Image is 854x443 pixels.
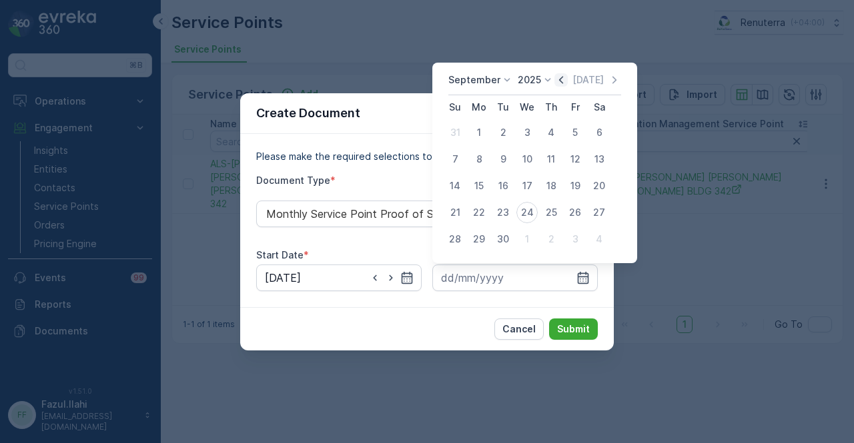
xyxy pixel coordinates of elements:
[256,150,598,163] p: Please make the required selections to create your document.
[256,249,304,260] label: Start Date
[588,122,610,143] div: 6
[491,95,515,119] th: Tuesday
[587,95,611,119] th: Saturday
[549,318,598,340] button: Submit
[563,95,587,119] th: Friday
[468,202,490,223] div: 22
[540,228,562,250] div: 2
[518,73,541,87] p: 2025
[444,122,466,143] div: 31
[494,318,544,340] button: Cancel
[467,95,491,119] th: Monday
[492,228,514,250] div: 30
[256,175,330,186] label: Document Type
[492,149,514,170] div: 9
[515,95,539,119] th: Wednesday
[564,228,586,250] div: 3
[516,122,538,143] div: 3
[444,175,466,197] div: 14
[557,322,590,336] p: Submit
[588,228,610,250] div: 4
[572,73,604,87] p: [DATE]
[492,202,514,223] div: 23
[256,264,422,291] input: dd/mm/yyyy
[516,228,538,250] div: 1
[564,149,586,170] div: 12
[448,73,500,87] p: September
[516,175,538,197] div: 17
[564,122,586,143] div: 5
[256,104,360,123] p: Create Document
[432,264,598,291] input: dd/mm/yyyy
[492,122,514,143] div: 2
[540,202,562,223] div: 25
[564,175,586,197] div: 19
[492,175,514,197] div: 16
[588,202,610,223] div: 27
[540,149,562,170] div: 11
[516,149,538,170] div: 10
[588,149,610,170] div: 13
[540,122,562,143] div: 4
[444,228,466,250] div: 28
[588,175,610,197] div: 20
[468,149,490,170] div: 8
[539,95,563,119] th: Thursday
[516,202,538,223] div: 24
[468,175,490,197] div: 15
[444,149,466,170] div: 7
[468,228,490,250] div: 29
[444,202,466,223] div: 21
[468,122,490,143] div: 1
[564,202,586,223] div: 26
[540,175,562,197] div: 18
[443,95,467,119] th: Sunday
[502,322,536,336] p: Cancel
